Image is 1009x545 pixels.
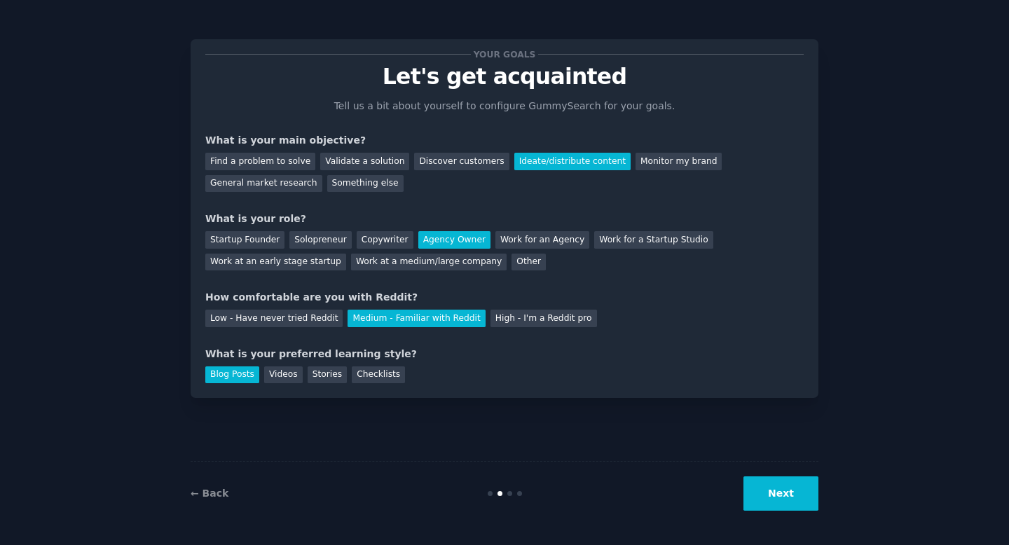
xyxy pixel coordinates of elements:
[514,153,631,170] div: Ideate/distribute content
[205,366,259,384] div: Blog Posts
[636,153,722,170] div: Monitor my brand
[205,290,804,305] div: How comfortable are you with Reddit?
[320,153,409,170] div: Validate a solution
[512,254,546,271] div: Other
[205,212,804,226] div: What is your role?
[348,310,485,327] div: Medium - Familiar with Reddit
[205,175,322,193] div: General market research
[490,310,597,327] div: High - I'm a Reddit pro
[594,231,713,249] div: Work for a Startup Studio
[743,476,818,511] button: Next
[205,347,804,361] div: What is your preferred learning style?
[205,254,346,271] div: Work at an early stage startup
[471,47,538,62] span: Your goals
[357,231,413,249] div: Copywriter
[328,99,681,113] p: Tell us a bit about yourself to configure GummySearch for your goals.
[351,254,507,271] div: Work at a medium/large company
[191,488,228,499] a: ← Back
[495,231,589,249] div: Work for an Agency
[418,231,490,249] div: Agency Owner
[205,153,315,170] div: Find a problem to solve
[308,366,347,384] div: Stories
[205,310,343,327] div: Low - Have never tried Reddit
[205,231,284,249] div: Startup Founder
[205,133,804,148] div: What is your main objective?
[289,231,351,249] div: Solopreneur
[327,175,404,193] div: Something else
[205,64,804,89] p: Let's get acquainted
[352,366,405,384] div: Checklists
[414,153,509,170] div: Discover customers
[264,366,303,384] div: Videos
